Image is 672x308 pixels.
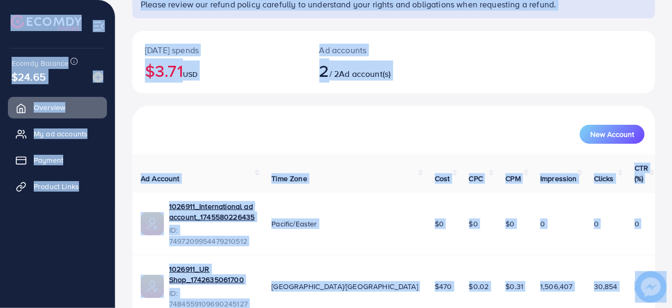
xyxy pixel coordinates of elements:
[469,173,483,184] span: CPC
[540,281,572,292] span: 1,506,407
[8,123,107,144] a: My ad accounts
[271,173,307,184] span: Time Zone
[540,173,577,184] span: Impression
[339,68,391,80] span: Ad account(s)
[590,131,634,138] span: New Account
[93,72,103,83] img: image
[505,173,520,184] span: CPM
[635,163,648,184] span: CTR (%)
[183,69,198,80] span: USD
[141,212,164,235] img: ic-ads-acc.e4c84228.svg
[93,20,105,32] img: menu
[635,271,667,303] img: image
[169,225,255,246] span: ID: 7497209954479210512
[8,150,107,171] a: Payment
[594,281,618,292] span: 30,854
[12,58,69,68] span: Ecomdy Balance
[169,201,255,223] a: 1026911_International ad account_1745580226435
[271,218,317,229] span: Pacific/Easter
[319,61,425,81] h2: / 2
[34,128,87,139] span: My ad accounts
[145,61,294,81] h2: $3.71
[8,97,107,118] a: Overview
[594,218,599,229] span: 0
[594,173,614,184] span: Clicks
[8,176,107,197] a: Product Links
[11,15,82,31] img: logo
[540,218,545,229] span: 0
[505,218,514,229] span: $0
[319,44,425,56] p: Ad accounts
[169,264,255,285] a: 1026911_UR Shop_1742635061700
[141,173,180,184] span: Ad Account
[141,275,164,298] img: ic-ads-acc.e4c84228.svg
[435,218,444,229] span: $0
[580,125,645,144] button: New Account
[271,281,418,292] span: [GEOGRAPHIC_DATA]/[GEOGRAPHIC_DATA]
[319,58,329,83] span: 2
[435,173,450,184] span: Cost
[34,181,79,192] span: Product Links
[635,281,650,292] span: 2.05
[435,281,452,292] span: $470
[635,218,639,229] span: 0
[145,44,294,56] p: [DATE] spends
[505,281,523,292] span: $0.31
[34,155,63,165] span: Payment
[34,102,65,113] span: Overview
[469,281,489,292] span: $0.02
[12,69,46,84] span: $24.65
[469,218,478,229] span: $0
